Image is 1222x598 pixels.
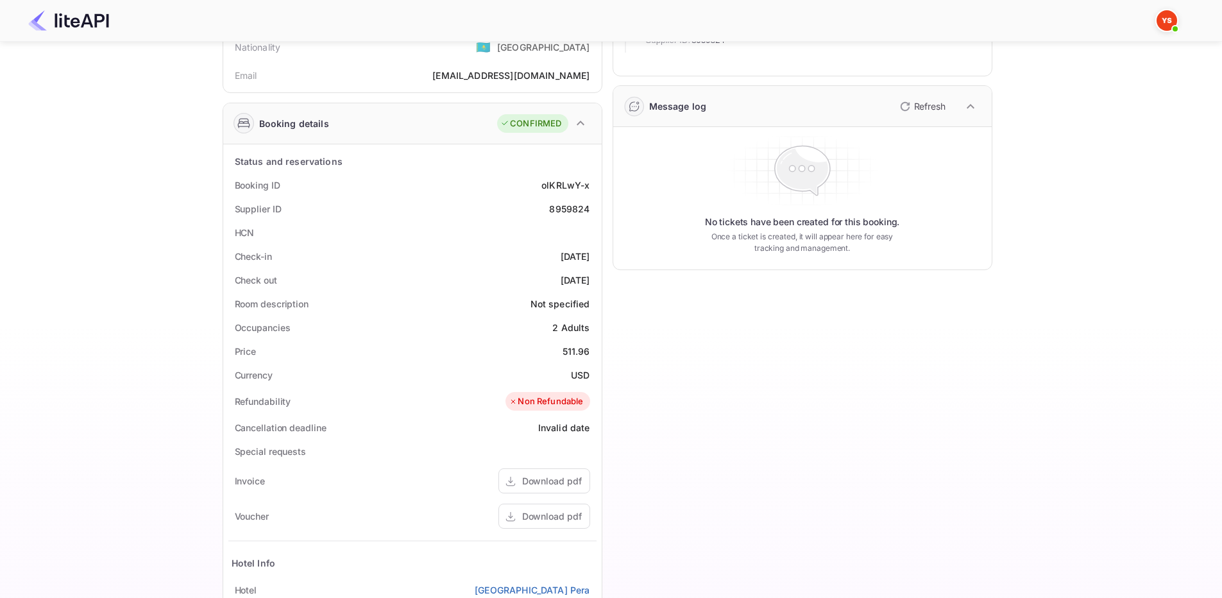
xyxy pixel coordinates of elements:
[235,395,291,408] div: Refundability
[522,474,582,488] div: Download pdf
[500,117,561,130] div: CONFIRMED
[705,216,900,228] p: No tickets have been created for this booking.
[552,321,590,334] div: 2 Adults
[235,368,273,382] div: Currency
[432,69,590,82] div: [EMAIL_ADDRESS][DOMAIN_NAME]
[235,40,281,54] div: Nationality
[235,155,343,168] div: Status and reservations
[235,202,282,216] div: Supplier ID
[232,556,276,570] div: Hotel Info
[1157,10,1177,31] img: Yandex Support
[235,421,327,434] div: Cancellation deadline
[538,421,590,434] div: Invalid date
[476,35,491,58] span: United States
[235,345,257,358] div: Price
[571,368,590,382] div: USD
[561,273,590,287] div: [DATE]
[475,583,590,597] a: [GEOGRAPHIC_DATA] Pera
[522,509,582,523] div: Download pdf
[549,202,590,216] div: 8959824
[509,395,583,408] div: Non Refundable
[892,96,951,117] button: Refresh
[235,226,255,239] div: HCN
[259,117,329,130] div: Booking details
[235,297,309,311] div: Room description
[235,273,277,287] div: Check out
[235,583,257,597] div: Hotel
[235,69,257,82] div: Email
[235,178,280,192] div: Booking ID
[235,474,265,488] div: Invoice
[701,231,904,254] p: Once a ticket is created, it will appear here for easy tracking and management.
[541,178,590,192] div: olKRLwY-x
[497,40,590,54] div: [GEOGRAPHIC_DATA]
[914,99,946,113] p: Refresh
[235,509,269,523] div: Voucher
[563,345,590,358] div: 511.96
[561,250,590,263] div: [DATE]
[649,99,707,113] div: Message log
[235,445,306,458] div: Special requests
[235,321,291,334] div: Occupancies
[530,297,590,311] div: Not specified
[28,10,109,31] img: LiteAPI Logo
[235,250,272,263] div: Check-in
